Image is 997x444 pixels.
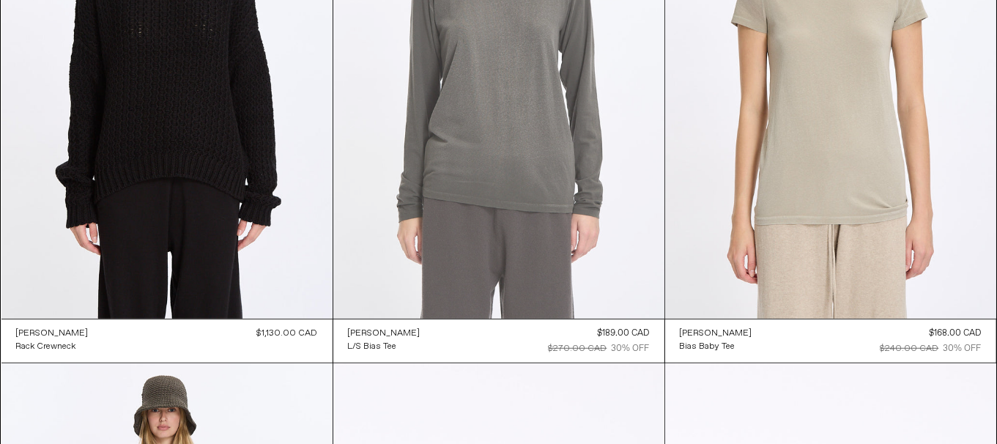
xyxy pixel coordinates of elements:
[680,340,752,353] a: Bias Baby Tee
[348,341,397,353] div: L/S Bias Tee
[16,341,76,353] div: Rack Crewneck
[257,327,318,340] div: $1,130.00 CAD
[348,340,420,353] a: L/S Bias Tee
[680,341,735,353] div: Bias Baby Tee
[680,328,752,340] div: [PERSON_NAME]
[944,342,982,355] div: 30% OFF
[680,327,752,340] a: [PERSON_NAME]
[598,327,650,340] div: $189.00 CAD
[930,327,982,340] div: $168.00 CAD
[16,340,89,353] a: Rack Crewneck
[16,328,89,340] div: [PERSON_NAME]
[348,328,420,340] div: [PERSON_NAME]
[549,342,607,355] div: $270.00 CAD
[612,342,650,355] div: 30% OFF
[348,327,420,340] a: [PERSON_NAME]
[16,327,89,340] a: [PERSON_NAME]
[881,342,939,355] div: $240.00 CAD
